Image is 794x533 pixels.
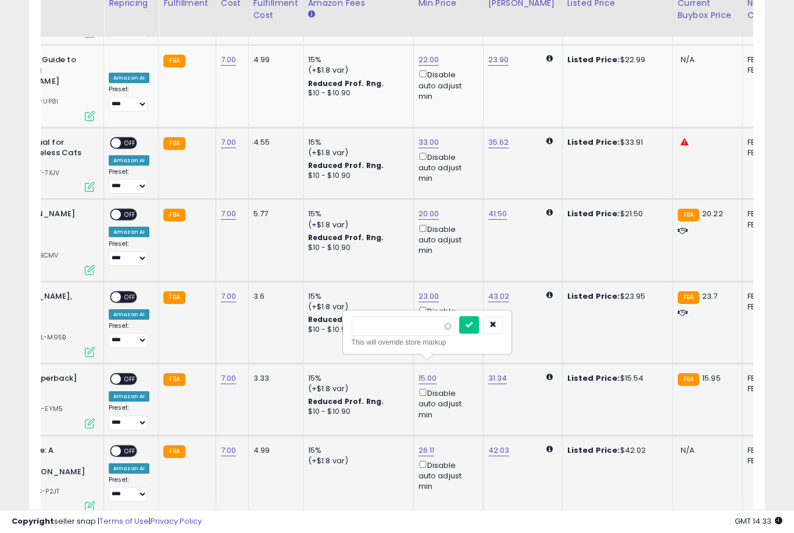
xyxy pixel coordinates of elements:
small: FBA [163,209,185,221]
b: Reduced Prof. Rng. [308,396,384,406]
small: FBA [678,209,699,221]
div: $10 - $10.90 [308,171,405,181]
b: Reduced Prof. Rng. [308,314,384,324]
div: Amazon AI [109,309,149,320]
div: 3.6 [253,291,294,302]
div: FBM: n/a [747,65,786,76]
a: 23.90 [488,54,509,66]
div: FBA: n/a [747,445,786,456]
span: 23.7 [702,291,718,302]
a: 7.00 [221,137,237,148]
div: $33.91 [567,137,664,148]
a: 7.00 [221,445,237,456]
div: FBM: 7 [747,302,786,312]
div: 15% [308,137,405,148]
div: 15% [308,209,405,219]
div: $10 - $10.90 [308,407,405,417]
a: 20.00 [419,208,439,220]
a: 15.00 [419,373,437,384]
div: Disable auto adjust min [419,68,474,102]
b: Listed Price: [567,445,620,456]
div: Disable auto adjust min [419,151,474,184]
div: FBA: 8 [747,373,786,384]
small: FBA [163,291,185,304]
a: 35.62 [488,137,509,148]
span: 2025-09-8 14:33 GMT [735,516,782,527]
div: 15% [308,445,405,456]
a: 43.02 [488,291,510,302]
div: 5.77 [253,209,294,219]
div: $10 - $10.90 [308,325,405,335]
div: Amazon AI [109,391,149,402]
span: OFF [121,292,140,302]
small: FBA [163,137,185,150]
div: 4.99 [253,55,294,65]
div: $23.95 [567,291,664,302]
div: (+$1.8 var) [308,456,405,466]
div: seller snap | | [12,516,202,527]
div: FBM: 2 [747,220,786,230]
span: N/A [681,54,695,65]
div: $15.54 [567,373,664,384]
div: FBA: 5 [747,209,786,219]
small: Amazon Fees. [308,9,315,20]
div: 15% [308,373,405,384]
span: OFF [121,446,140,456]
small: FBA [678,291,699,304]
a: 26.11 [419,445,435,456]
a: 23.00 [419,291,439,302]
div: (+$1.8 var) [308,302,405,312]
div: 15% [308,55,405,65]
b: Listed Price: [567,208,620,219]
b: Reduced Prof. Rng. [308,232,384,242]
div: 4.99 [253,445,294,456]
span: N/A [681,445,695,456]
div: FBM: 8 [747,384,786,394]
div: Disable auto adjust min [419,387,474,420]
b: Listed Price: [567,291,620,302]
div: 15% [308,291,405,302]
div: Disable auto adjust min [419,459,474,492]
b: Listed Price: [567,373,620,384]
div: (+$1.8 var) [308,220,405,230]
span: OFF [121,374,140,384]
small: FBA [678,373,699,386]
div: $42.02 [567,445,664,456]
div: Amazon AI [109,227,149,237]
a: 7.00 [221,291,237,302]
div: 3.33 [253,373,294,384]
div: (+$1.8 var) [308,384,405,394]
strong: Copyright [12,516,54,527]
small: FBA [163,55,185,67]
i: Calculated using Dynamic Max Price. [546,209,553,216]
div: Amazon AI [109,463,149,474]
a: 41.50 [488,208,507,220]
div: Preset: [109,240,149,266]
div: This will override store markup [352,337,503,348]
span: OFF [121,210,140,220]
span: 15.95 [702,373,721,384]
div: FBM: n/a [747,456,786,466]
a: 42.03 [488,445,510,456]
b: Listed Price: [567,137,620,148]
div: Amazon AI [109,73,149,83]
div: 4.55 [253,137,294,148]
a: Privacy Policy [151,516,202,527]
a: 31.34 [488,373,507,384]
span: 20.22 [702,208,723,219]
div: Preset: [109,322,149,348]
b: Listed Price: [567,54,620,65]
a: 33.00 [419,137,439,148]
div: $10 - $10.90 [308,243,405,253]
div: Amazon AI [109,155,149,166]
i: Calculated using Dynamic Max Price. [546,137,553,145]
div: $21.50 [567,209,664,219]
div: FBM: 1 [747,148,786,158]
div: FBA: 7 [747,291,786,302]
div: Preset: [109,476,149,502]
div: FBA: 3 [747,137,786,148]
a: 7.00 [221,54,237,66]
a: 7.00 [221,208,237,220]
div: (+$1.8 var) [308,148,405,158]
a: Terms of Use [99,516,149,527]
